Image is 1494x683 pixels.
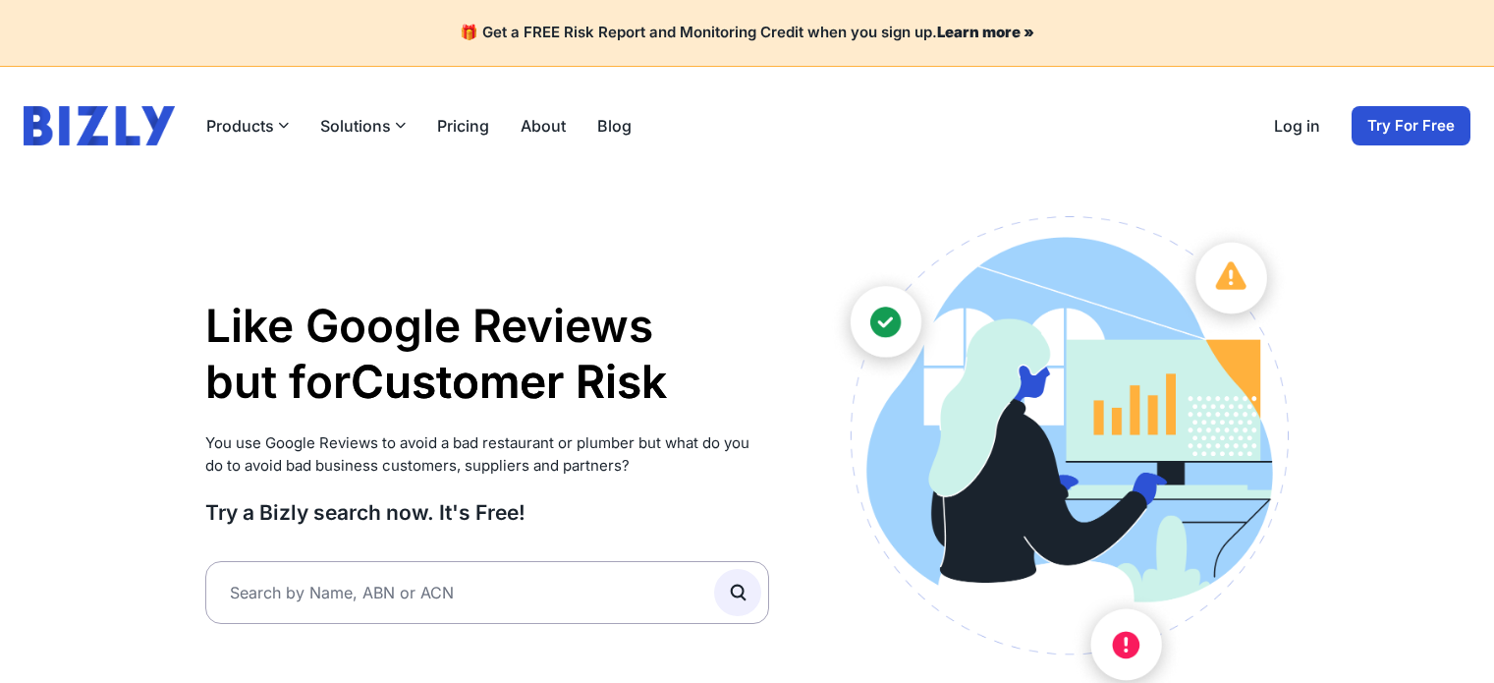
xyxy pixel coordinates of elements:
[597,114,632,138] a: Blog
[1352,106,1470,145] a: Try For Free
[205,432,770,477] p: You use Google Reviews to avoid a bad restaurant or plumber but what do you do to avoid bad busin...
[1274,114,1320,138] a: Log in
[205,561,770,624] input: Search by Name, ABN or ACN
[205,499,770,526] h3: Try a Bizly search now. It's Free!
[205,298,770,411] h1: Like Google Reviews but for
[320,114,406,138] button: Solutions
[351,351,667,408] li: Customer Risk
[521,114,566,138] a: About
[24,24,1470,42] h4: 🎁 Get a FREE Risk Report and Monitoring Credit when you sign up.
[206,114,289,138] button: Products
[437,114,489,138] a: Pricing
[937,23,1034,41] a: Learn more »
[351,408,667,465] li: Supplier Risk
